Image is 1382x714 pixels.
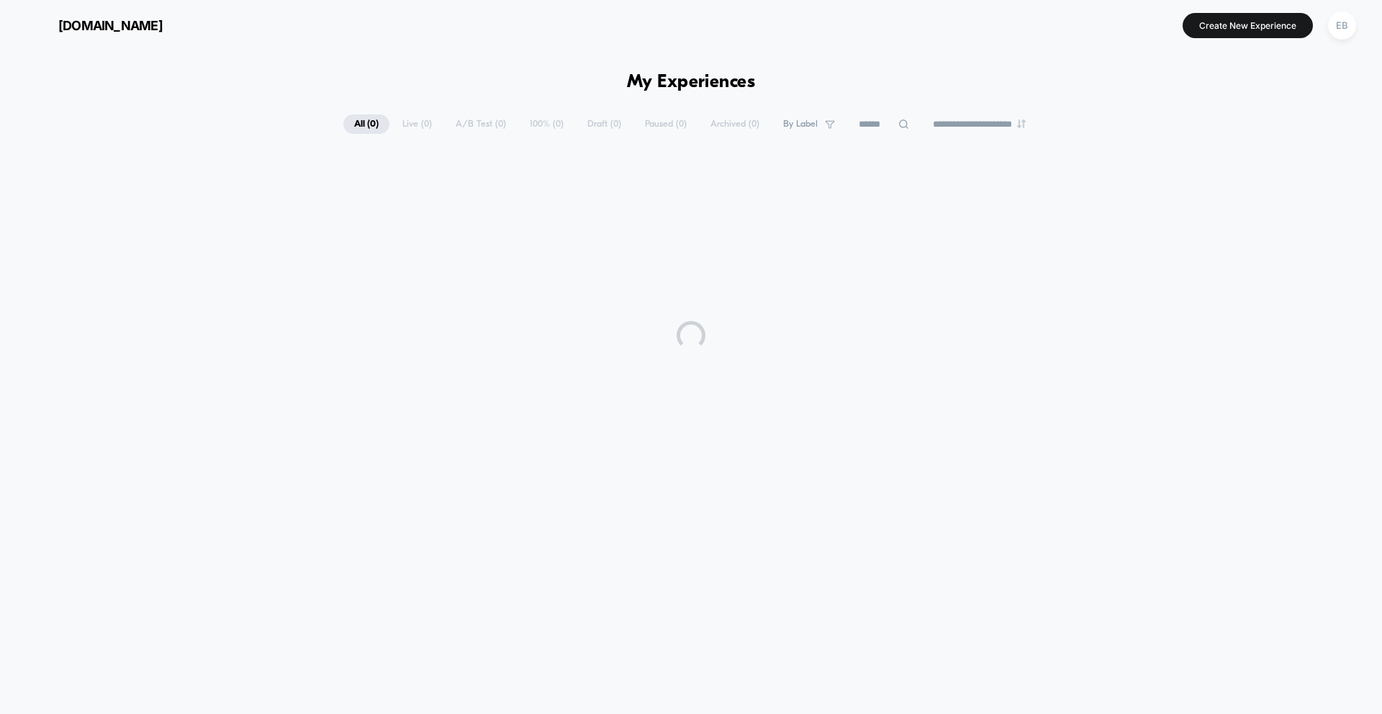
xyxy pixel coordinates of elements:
button: Create New Experience [1183,13,1313,38]
button: EB [1324,11,1360,40]
span: [DOMAIN_NAME] [58,18,163,33]
div: EB [1328,12,1356,40]
span: By Label [783,119,818,130]
button: [DOMAIN_NAME] [22,14,167,37]
span: All ( 0 ) [343,114,389,134]
h1: My Experiences [627,72,756,93]
img: end [1017,119,1026,128]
